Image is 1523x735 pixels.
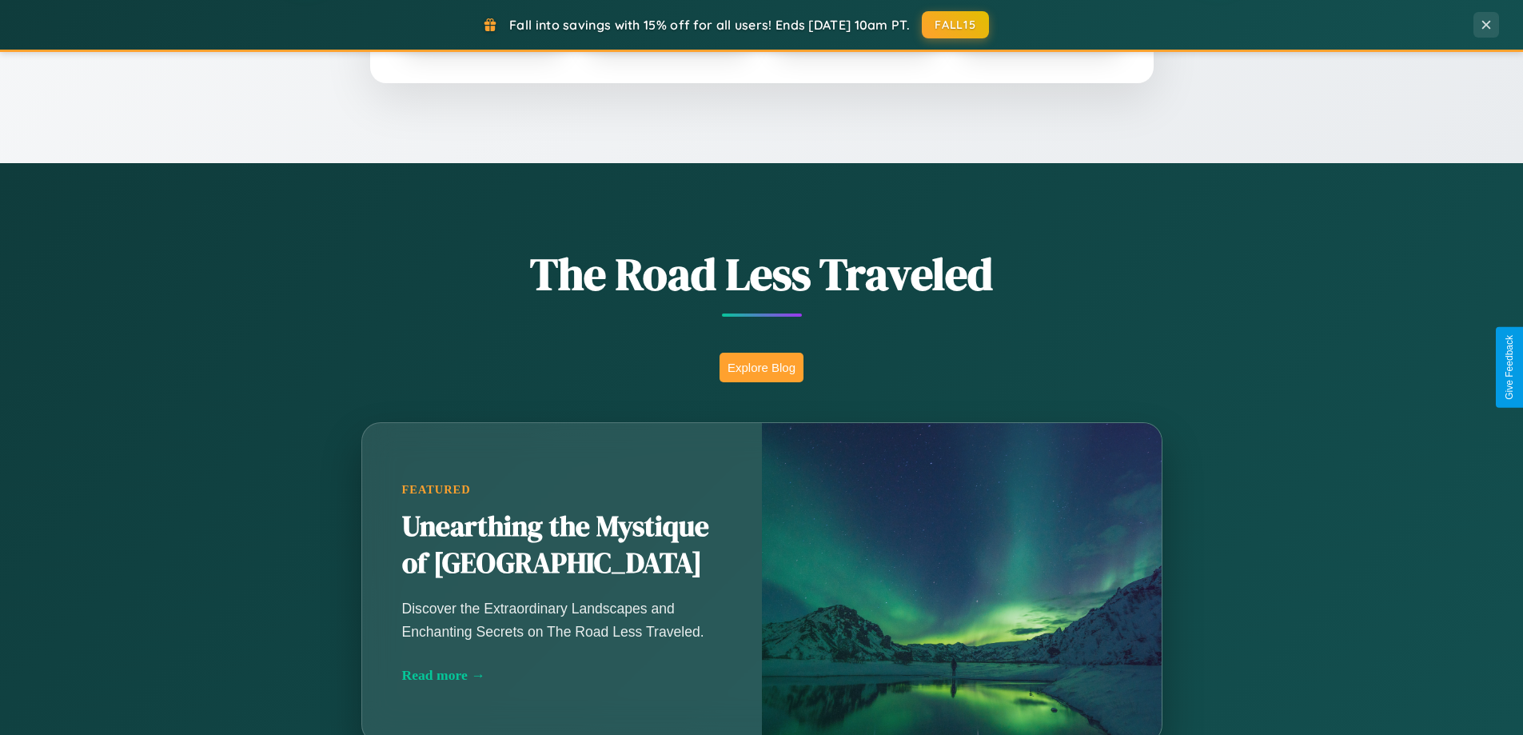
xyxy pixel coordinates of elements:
h1: The Road Less Traveled [282,243,1242,305]
button: Explore Blog [720,353,803,382]
button: FALL15 [922,11,989,38]
div: Read more → [402,667,722,684]
p: Discover the Extraordinary Landscapes and Enchanting Secrets on The Road Less Traveled. [402,597,722,642]
span: Fall into savings with 15% off for all users! Ends [DATE] 10am PT. [509,17,910,33]
div: Give Feedback [1504,335,1515,400]
div: Featured [402,483,722,497]
h2: Unearthing the Mystique of [GEOGRAPHIC_DATA] [402,509,722,582]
